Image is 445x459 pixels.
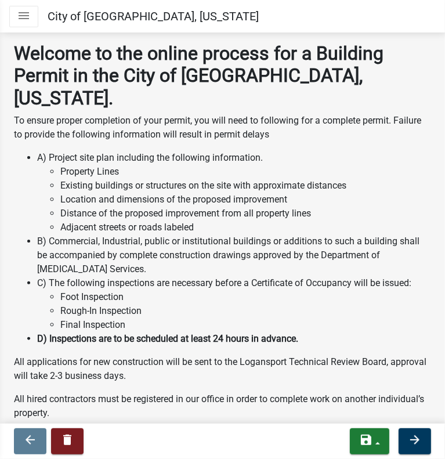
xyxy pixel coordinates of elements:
i: arrow_back [23,433,37,447]
button: save [350,428,389,454]
button: delete [51,428,84,454]
strong: D) Inspections are to be scheduled at least 24 hours in advance. [37,333,298,344]
li: Adjacent streets or roads labeled [60,221,431,234]
i: arrow_forward [408,433,422,447]
li: A) Project site plan including the following information. [37,151,431,234]
i: menu [17,9,31,23]
p: All applications for new construction will be sent to the Logansport Technical Review Board, appr... [14,355,431,383]
p: To ensure proper completion of your permit, you will need to following for a complete permit. Fai... [14,114,431,142]
li: C) The following inspections are necessary before a Certificate of Occupancy will be issued: [37,276,431,332]
p: All hired contractors must be registered in our office in order to complete work on another indiv... [14,392,431,420]
li: Location and dimensions of the proposed improvement [60,193,431,207]
li: Existing buildings or structures on the site with approximate distances [60,179,431,193]
a: City of [GEOGRAPHIC_DATA], [US_STATE] [48,5,259,28]
li: Property Lines [60,165,431,179]
button: arrow_forward [399,428,431,454]
li: Distance of the proposed improvement from all property lines [60,207,431,221]
i: save [359,433,373,447]
button: menu [9,6,38,27]
button: arrow_back [14,428,46,454]
i: delete [60,433,74,447]
li: Rough-In Inspection [60,304,431,318]
li: B) Commercial, Industrial, public or institutional buildings or additions to such a building shal... [37,234,431,276]
li: Foot Inspection [60,290,431,304]
li: Final Inspection [60,318,431,332]
strong: Welcome to the online process for a Building Permit in the City of [GEOGRAPHIC_DATA], [US_STATE]. [14,42,384,109]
